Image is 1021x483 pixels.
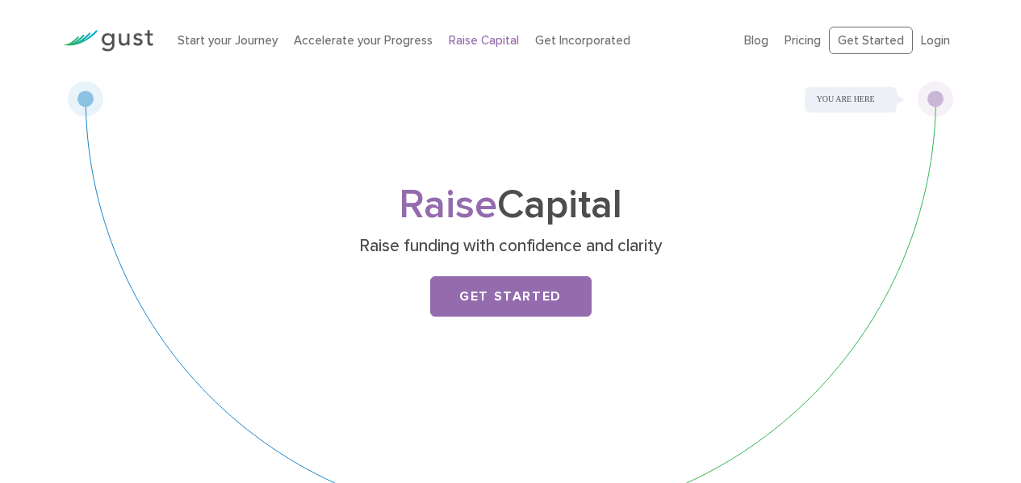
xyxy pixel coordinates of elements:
[785,33,821,48] a: Pricing
[921,33,950,48] a: Login
[198,235,823,258] p: Raise funding with confidence and clarity
[430,276,592,317] a: Get Started
[399,181,497,229] span: Raise
[192,187,830,224] h1: Capital
[535,33,630,48] a: Get Incorporated
[178,33,278,48] a: Start your Journey
[744,33,768,48] a: Blog
[294,33,433,48] a: Accelerate your Progress
[829,27,913,55] a: Get Started
[63,30,153,52] img: Gust Logo
[449,33,519,48] a: Raise Capital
